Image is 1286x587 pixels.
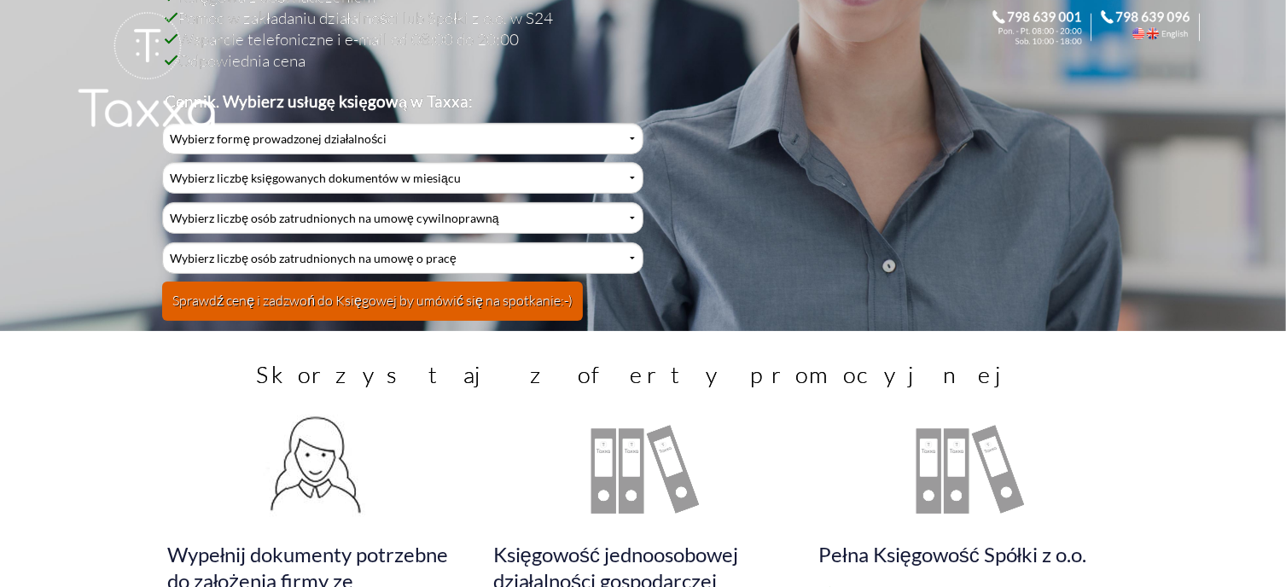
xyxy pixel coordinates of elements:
div: Poznaj cennik Pełnej Księgowości Spółki z o.o. [900,401,1037,538]
div: Cennik Usług Księgowych Przyjaznej Księgowej w Biurze Rachunkowym Taxxa [162,123,643,332]
div: Poznaj cennik księgowości jednoosobowej działalności gospodarczej [575,401,712,538]
h4: Pełna Księgowość Spółki z o.o. [818,542,1119,569]
div: Zadzwoń do Księgowej. 798 639 001 [992,10,1101,44]
h3: Skorzystaj z oferty promocyjnej [228,360,1058,389]
button: Sprawdź cenę i zadzwoń do Księgowej by umówić się na spotkanie:-) [162,282,583,321]
div: Call the Accountant. 798 639 096 [1101,10,1209,44]
div: Wypełnij dokumenty potrzebne do założenia firmy z Księgową Taxxa [249,401,386,538]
